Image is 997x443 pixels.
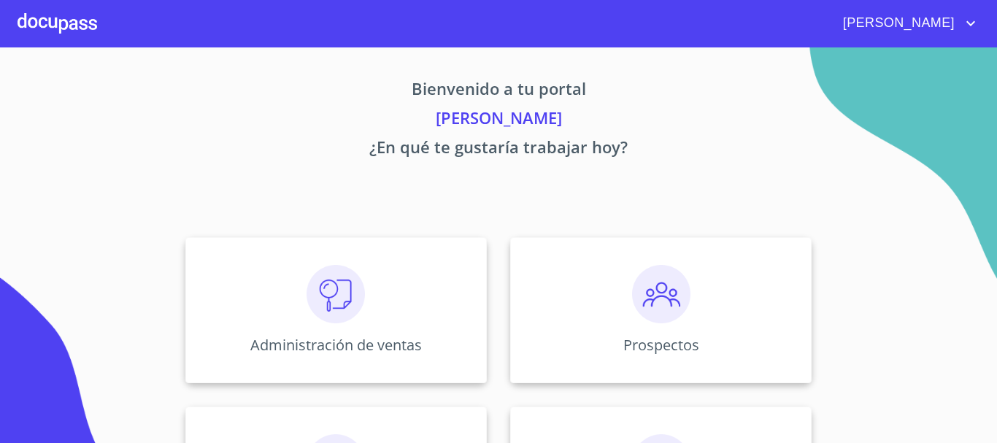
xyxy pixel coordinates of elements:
[832,12,962,35] span: [PERSON_NAME]
[632,265,690,323] img: prospectos.png
[307,265,365,323] img: consulta.png
[49,106,948,135] p: [PERSON_NAME]
[49,77,948,106] p: Bienvenido a tu portal
[250,335,422,355] p: Administración de ventas
[832,12,979,35] button: account of current user
[623,335,699,355] p: Prospectos
[49,135,948,164] p: ¿En qué te gustaría trabajar hoy?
